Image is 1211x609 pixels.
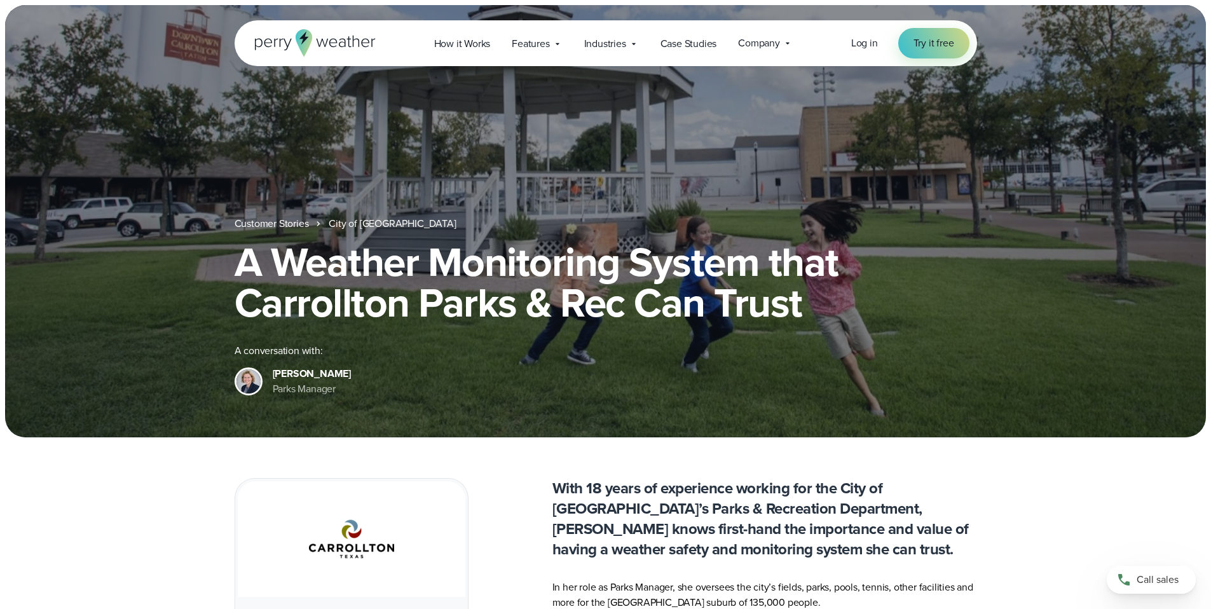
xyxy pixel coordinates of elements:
[512,36,549,51] span: Features
[660,36,717,51] span: Case Studies
[584,36,626,51] span: Industries
[434,36,491,51] span: How it Works
[235,216,309,231] a: Customer Stories
[273,366,351,381] div: [PERSON_NAME]
[235,216,977,231] nav: Breadcrumb
[851,36,878,51] a: Log in
[738,36,780,51] span: Company
[650,31,728,57] a: Case Studies
[273,381,351,397] div: Parks Manager
[898,28,969,58] a: Try it free
[1137,572,1179,587] span: Call sales
[913,36,954,51] span: Try it free
[309,496,394,582] img: City of Carrollton
[552,478,977,559] p: With 18 years of experience working for the City of [GEOGRAPHIC_DATA]’s Parks & Recreation Depart...
[235,343,977,359] div: A conversation with:
[1107,566,1196,594] a: Call sales
[236,369,261,393] img: Kim Bybee
[235,242,977,323] h1: A Weather Monitoring System that Carrollton Parks & Rec Can Trust
[851,36,878,50] span: Log in
[423,31,502,57] a: How it Works
[329,216,456,231] a: City of [GEOGRAPHIC_DATA]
